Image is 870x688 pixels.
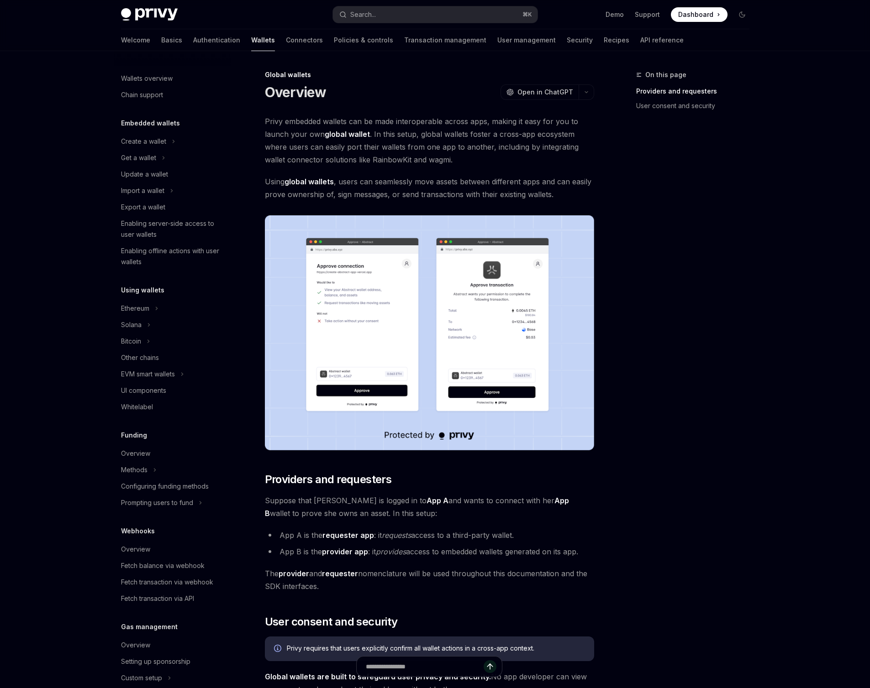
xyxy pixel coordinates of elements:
a: Enabling offline actions with user wallets [114,243,231,270]
img: images/Crossapp.png [265,215,594,450]
li: App B is the : it access to embedded wallets generated on its app. [265,545,594,558]
img: dark logo [121,8,178,21]
div: Configuring funding methods [121,481,209,492]
a: UI components [114,382,231,399]
h5: Funding [121,430,147,441]
a: Overview [114,637,231,653]
h1: Overview [265,84,327,100]
span: The and nomenclature will be used throughout this documentation and the SDK interfaces. [265,567,594,593]
div: Wallets overview [121,73,173,84]
a: Update a wallet [114,166,231,182]
a: Recipes [604,29,629,51]
div: Other chains [121,352,159,363]
a: Demo [606,10,624,19]
span: Dashboard [678,10,713,19]
div: Search... [350,9,376,20]
div: Enabling offline actions with user wallets [121,245,225,267]
h5: Using wallets [121,285,164,296]
span: User consent and security [265,615,398,629]
a: User management [497,29,556,51]
div: Prompting users to fund [121,497,193,508]
svg: Info [274,645,283,654]
a: Chain support [114,87,231,103]
span: Suppose that [PERSON_NAME] is logged in to and wants to connect with her wallet to prove she owns... [265,494,594,520]
div: Fetch transaction via API [121,593,194,604]
em: requests [382,531,411,540]
strong: global wallets [285,177,334,186]
strong: global wallet [325,130,370,139]
div: Export a wallet [121,202,165,213]
a: Fetch transaction via API [114,590,231,607]
a: Enabling server-side access to user wallets [114,215,231,243]
a: Wallets [251,29,275,51]
span: Privy embedded wallets can be made interoperable across apps, making it easy for you to launch yo... [265,115,594,166]
h5: Webhooks [121,526,155,537]
div: Get a wallet [121,152,156,163]
h5: Embedded wallets [121,118,180,129]
strong: requester [322,569,358,578]
a: Dashboard [671,7,728,22]
a: Overview [114,445,231,462]
div: Solana [121,319,142,330]
strong: provider app [322,547,368,556]
a: Wallets overview [114,70,231,87]
div: UI components [121,385,166,396]
a: Setting up sponsorship [114,653,231,670]
div: Privy requires that users explicitly confirm all wallet actions in a cross-app context. [287,644,585,654]
strong: provider [279,569,309,578]
div: Overview [121,544,150,555]
a: Authentication [193,29,240,51]
a: Providers and requesters [636,84,757,99]
strong: App A [427,496,448,505]
a: Connectors [286,29,323,51]
a: API reference [640,29,684,51]
div: Import a wallet [121,185,164,196]
span: Open in ChatGPT [517,88,573,97]
strong: requester app [322,531,374,540]
button: Search...⌘K [333,6,538,23]
div: EVM smart wallets [121,369,175,380]
li: App A is the : it access to a third-party wallet. [265,529,594,542]
button: Open in ChatGPT [501,84,579,100]
a: Fetch transaction via webhook [114,574,231,590]
a: Welcome [121,29,150,51]
a: Security [567,29,593,51]
a: Export a wallet [114,199,231,215]
div: Fetch balance via webhook [121,560,205,571]
div: Update a wallet [121,169,168,180]
h5: Gas management [121,621,178,632]
a: Whitelabel [114,399,231,415]
div: Global wallets [265,70,594,79]
a: Policies & controls [334,29,393,51]
div: Enabling server-side access to user wallets [121,218,225,240]
div: Fetch transaction via webhook [121,577,213,588]
a: User consent and security [636,99,757,113]
div: Ethereum [121,303,149,314]
span: Using , users can seamlessly move assets between different apps and can easily prove ownership of... [265,175,594,201]
em: provides [376,547,406,556]
div: Chain support [121,89,163,100]
div: Bitcoin [121,336,141,347]
strong: App B [265,496,569,518]
a: Basics [161,29,182,51]
div: Whitelabel [121,401,153,412]
button: Toggle dark mode [735,7,749,22]
button: Send message [484,660,496,673]
span: On this page [645,69,686,80]
a: Configuring funding methods [114,478,231,495]
span: ⌘ K [522,11,532,18]
div: Overview [121,448,150,459]
div: Methods [121,464,148,475]
span: Providers and requesters [265,472,392,487]
a: Other chains [114,349,231,366]
div: Create a wallet [121,136,166,147]
div: Overview [121,640,150,651]
a: Fetch balance via webhook [114,558,231,574]
a: Support [635,10,660,19]
div: Custom setup [121,672,162,683]
div: Setting up sponsorship [121,656,190,667]
a: Transaction management [404,29,486,51]
a: Overview [114,541,231,558]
